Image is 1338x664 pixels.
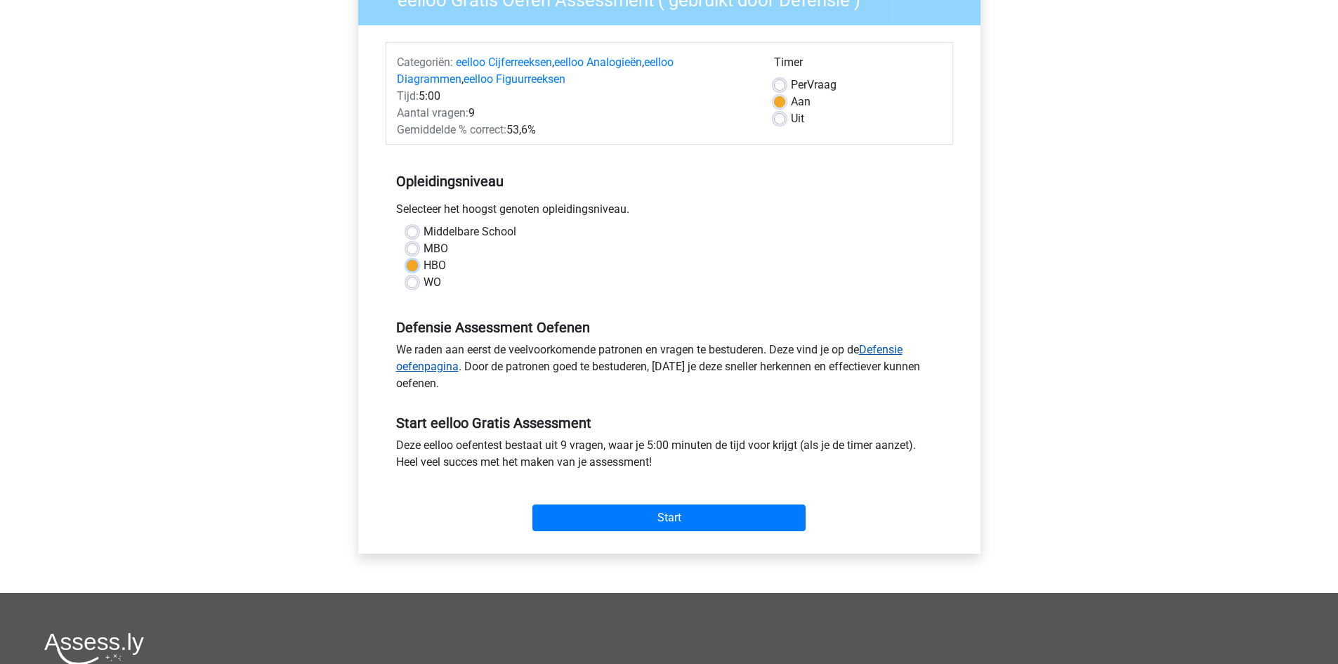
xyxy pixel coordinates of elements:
a: eelloo Cijferreeksen [456,56,552,69]
span: Gemiddelde % correct: [397,123,506,136]
div: 9 [386,105,763,122]
label: Vraag [791,77,837,93]
input: Start [532,504,806,531]
span: Tijd: [397,89,419,103]
div: Timer [774,54,942,77]
h5: Start eelloo Gratis Assessment [396,415,943,431]
div: We raden aan eerst de veelvoorkomende patronen en vragen te bestuderen. Deze vind je op de . Door... [386,341,953,398]
a: eelloo Analogieën [554,56,642,69]
label: MBO [424,240,448,257]
label: Aan [791,93,811,110]
div: Deze eelloo oefentest bestaat uit 9 vragen, waar je 5:00 minuten de tijd voor krijgt (als je de t... [386,437,953,476]
label: HBO [424,257,446,274]
div: Selecteer het hoogst genoten opleidingsniveau. [386,201,953,223]
div: 53,6% [386,122,763,138]
span: Categoriën: [397,56,453,69]
span: Aantal vragen: [397,106,468,119]
label: WO [424,274,441,291]
h5: Opleidingsniveau [396,167,943,195]
span: Per [791,78,807,91]
label: Uit [791,110,804,127]
h5: Defensie Assessment Oefenen [396,319,943,336]
div: 5:00 [386,88,763,105]
label: Middelbare School [424,223,516,240]
a: eelloo Figuurreeksen [464,72,565,86]
div: , , , [386,54,763,88]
